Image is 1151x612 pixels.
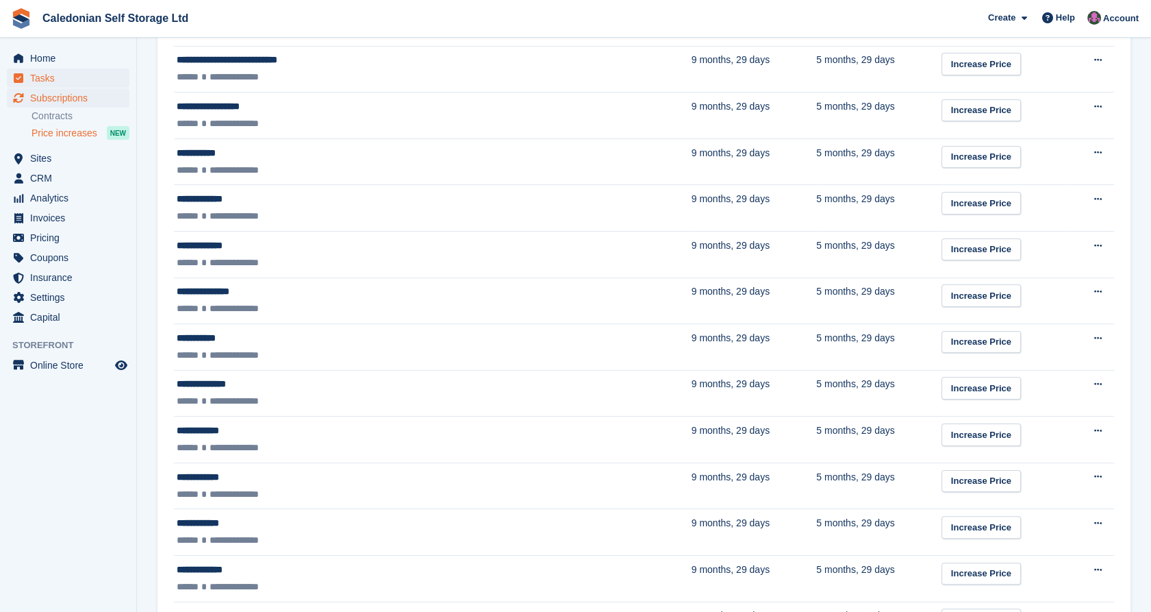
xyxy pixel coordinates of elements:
span: Create [988,11,1015,25]
td: 5 months, 29 days [816,46,941,93]
td: 5 months, 29 days [816,278,941,324]
span: 9 months, 29 days [692,286,770,297]
a: Increase Price [941,99,1021,122]
span: 9 months, 29 days [692,564,770,575]
span: Analytics [30,188,112,208]
span: 9 months, 29 days [692,472,770,482]
span: 9 months, 29 days [692,193,770,204]
a: Increase Price [941,238,1021,261]
span: Tasks [30,69,112,88]
span: 9 months, 29 days [692,147,770,158]
a: menu [7,49,129,68]
span: Storefront [12,339,136,352]
span: 9 months, 29 days [692,378,770,389]
span: Subscriptions [30,88,112,108]
td: 5 months, 29 days [816,231,941,278]
span: Account [1103,12,1139,25]
td: 5 months, 29 days [816,324,941,371]
a: Increase Price [941,377,1021,400]
a: menu [7,248,129,267]
td: 5 months, 29 days [816,370,941,417]
td: 5 months, 29 days [816,138,941,185]
a: menu [7,208,129,228]
td: 5 months, 29 days [816,93,941,139]
span: CRM [30,169,112,188]
span: Settings [30,288,112,307]
span: Home [30,49,112,68]
a: Price increases NEW [31,125,129,140]
div: NEW [107,126,129,140]
span: Sites [30,149,112,168]
a: Increase Price [941,424,1021,446]
span: Insurance [30,268,112,287]
span: Price increases [31,127,97,140]
a: Increase Price [941,331,1021,354]
span: Coupons [30,248,112,267]
a: Increase Price [941,470,1021,493]
a: menu [7,88,129,108]
a: Increase Price [941,284,1021,307]
a: Increase Price [941,516,1021,539]
td: 5 months, 29 days [816,185,941,232]
td: 5 months, 29 days [816,509,941,556]
a: menu [7,356,129,375]
a: Increase Price [941,563,1021,585]
a: Caledonian Self Storage Ltd [37,7,194,29]
span: Online Store [30,356,112,375]
a: menu [7,169,129,188]
img: Lois Holling [1087,11,1101,25]
a: Contracts [31,110,129,123]
a: Increase Price [941,146,1021,169]
span: 9 months, 29 days [692,101,770,112]
span: 9 months, 29 days [692,240,770,251]
span: Pricing [30,228,112,247]
span: Help [1056,11,1075,25]
td: 5 months, 29 days [816,463,941,509]
span: Capital [30,308,112,327]
span: 9 months, 29 days [692,332,770,343]
img: stora-icon-8386f47178a22dfd0bd8f6a31ec36ba5ce8667c1dd55bd0f319d3a0aa187defe.svg [11,8,31,29]
a: menu [7,308,129,327]
span: Invoices [30,208,112,228]
a: Increase Price [941,53,1021,75]
a: menu [7,149,129,168]
span: 9 months, 29 days [692,54,770,65]
a: menu [7,288,129,307]
td: 5 months, 29 days [816,417,941,463]
span: 9 months, 29 days [692,517,770,528]
a: menu [7,268,129,287]
a: menu [7,188,129,208]
a: Increase Price [941,192,1021,215]
a: menu [7,228,129,247]
a: Preview store [113,357,129,374]
span: 9 months, 29 days [692,425,770,436]
td: 5 months, 29 days [816,556,941,602]
a: menu [7,69,129,88]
